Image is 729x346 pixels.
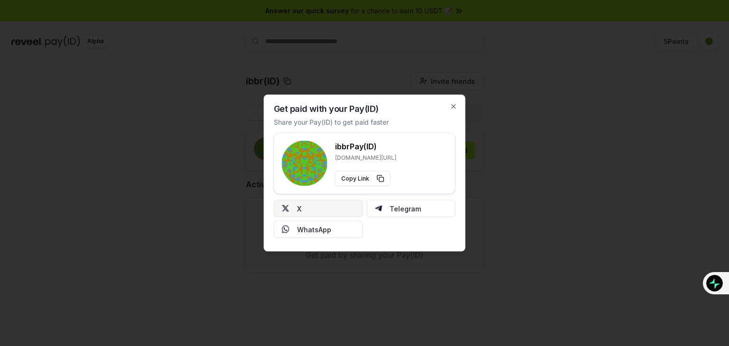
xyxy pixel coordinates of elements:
[282,205,290,212] img: X
[282,226,290,233] img: Whatsapp
[335,154,396,162] p: [DOMAIN_NAME][URL]
[335,171,391,186] button: Copy Link
[274,105,379,113] h2: Get paid with your Pay(ID)
[274,221,363,238] button: WhatsApp
[274,200,363,217] button: X
[335,141,396,152] h3: ibbr Pay(ID)
[274,117,389,127] p: Share your Pay(ID) to get paid faster
[366,200,456,217] button: Telegram
[374,205,382,212] img: Telegram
